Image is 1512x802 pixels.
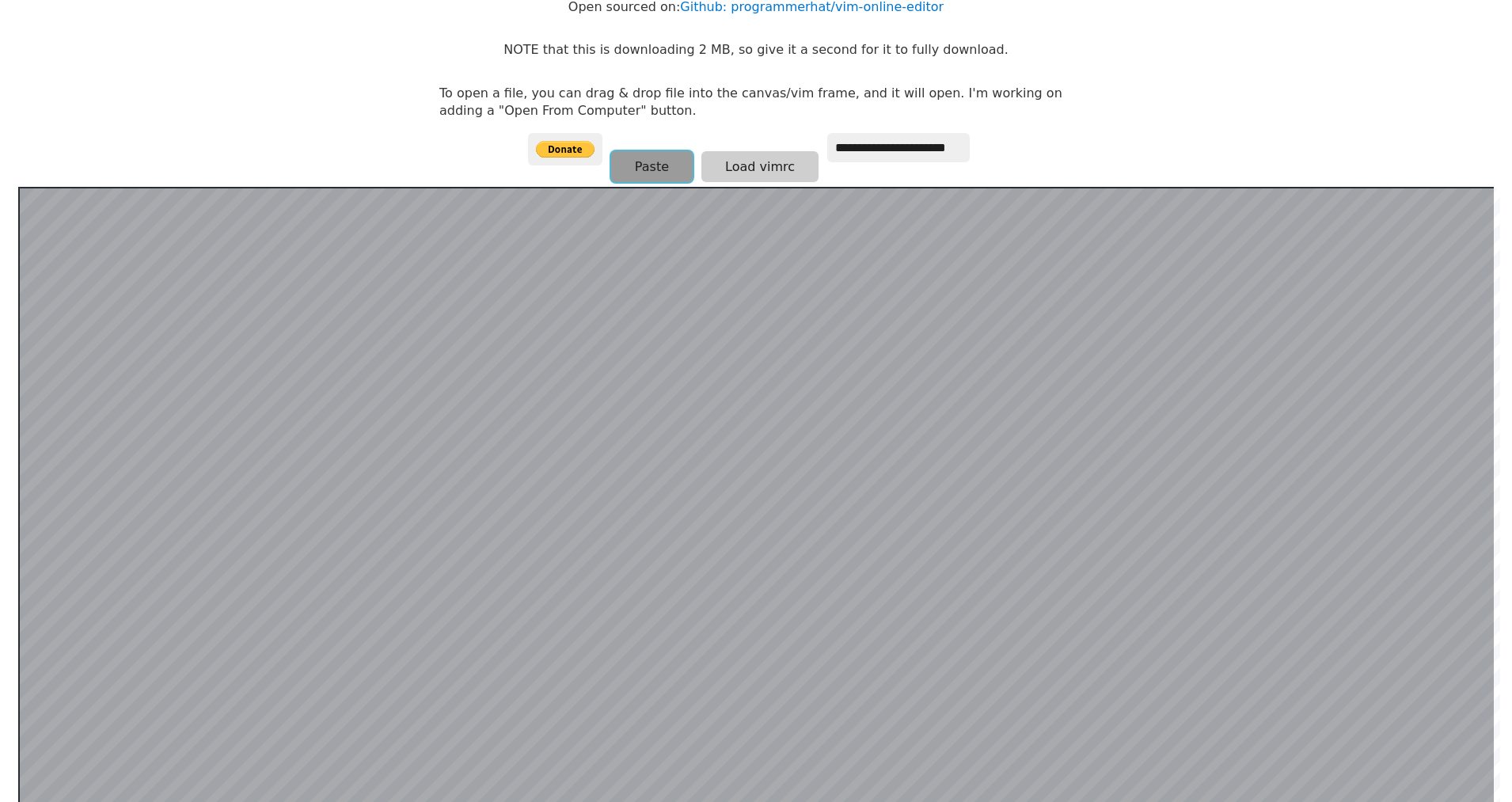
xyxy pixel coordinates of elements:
[503,41,1008,59] p: NOTE that this is downloading 2 MB, so give it a second for it to fully download.
[701,151,819,182] button: Load vimrc
[439,85,1073,120] p: To open a file, you can drag & drop file into the canvas/vim frame, and it will open. I'm working...
[611,151,693,182] button: Paste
